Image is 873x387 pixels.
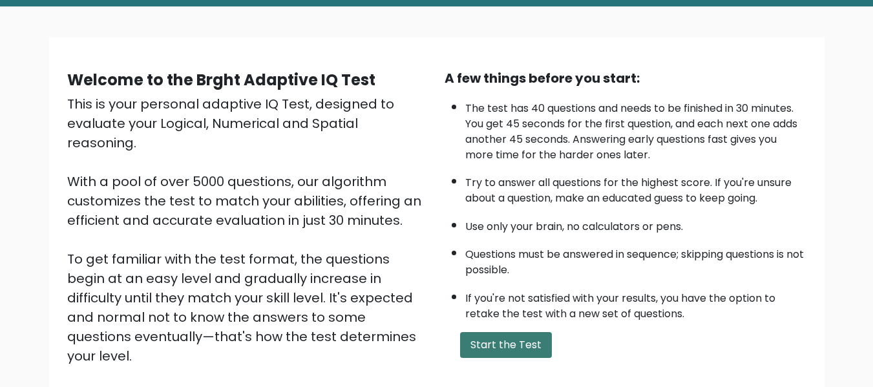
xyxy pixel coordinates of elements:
[465,213,806,235] li: Use only your brain, no calculators or pens.
[465,284,806,322] li: If you're not satisfied with your results, you have the option to retake the test with a new set ...
[67,69,375,90] b: Welcome to the Brght Adaptive IQ Test
[460,332,552,358] button: Start the Test
[465,94,806,163] li: The test has 40 questions and needs to be finished in 30 minutes. You get 45 seconds for the firs...
[465,169,806,206] li: Try to answer all questions for the highest score. If you're unsure about a question, make an edu...
[445,68,806,88] div: A few things before you start:
[465,240,806,278] li: Questions must be answered in sequence; skipping questions is not possible.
